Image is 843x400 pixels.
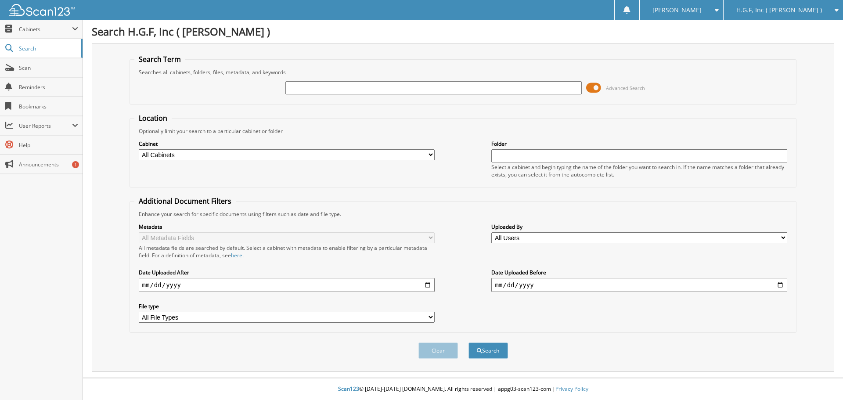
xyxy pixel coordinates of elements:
legend: Location [134,113,172,123]
label: Date Uploaded After [139,269,435,276]
a: here [231,252,242,259]
label: Folder [491,140,787,148]
span: Advanced Search [606,85,645,91]
label: Metadata [139,223,435,231]
div: Optionally limit your search to a particular cabinet or folder [134,127,792,135]
div: All metadata fields are searched by default. Select a cabinet with metadata to enable filtering b... [139,244,435,259]
h1: Search H.G.F, Inc ( [PERSON_NAME] ) [92,24,834,39]
span: Help [19,141,78,149]
label: File type [139,303,435,310]
div: 1 [72,161,79,168]
span: User Reports [19,122,72,130]
span: Announcements [19,161,78,168]
label: Uploaded By [491,223,787,231]
span: [PERSON_NAME] [652,7,702,13]
legend: Additional Document Filters [134,196,236,206]
span: Reminders [19,83,78,91]
div: © [DATE]-[DATE] [DOMAIN_NAME]. All rights reserved | appg03-scan123-com | [83,378,843,400]
div: Select a cabinet and begin typing the name of the folder you want to search in. If the name match... [491,163,787,178]
input: end [491,278,787,292]
span: Scan [19,64,78,72]
span: Bookmarks [19,103,78,110]
span: Search [19,45,77,52]
legend: Search Term [134,54,185,64]
span: Scan123 [338,385,359,393]
button: Search [468,342,508,359]
div: Searches all cabinets, folders, files, metadata, and keywords [134,68,792,76]
img: scan123-logo-white.svg [9,4,75,16]
label: Cabinet [139,140,435,148]
span: H.G.F, Inc ( [PERSON_NAME] ) [736,7,822,13]
input: start [139,278,435,292]
div: Enhance your search for specific documents using filters such as date and file type. [134,210,792,218]
label: Date Uploaded Before [491,269,787,276]
button: Clear [418,342,458,359]
a: Privacy Policy [555,385,588,393]
span: Cabinets [19,25,72,33]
